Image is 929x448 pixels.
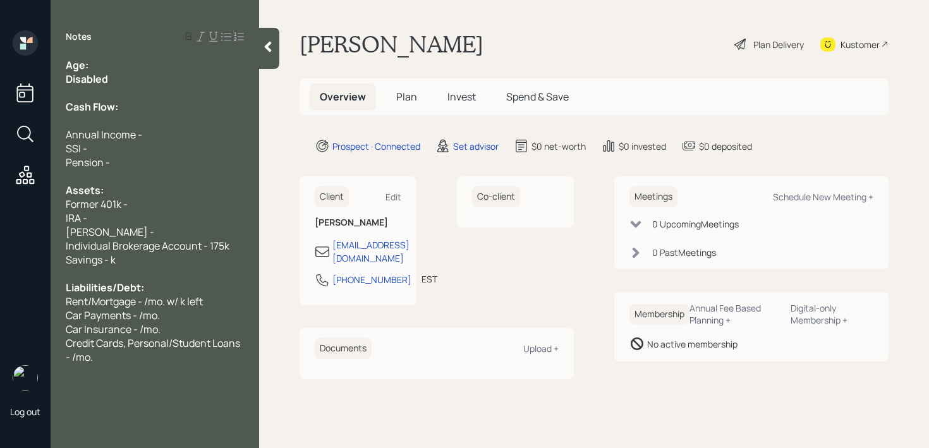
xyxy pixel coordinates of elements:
[66,128,142,142] span: Annual Income -
[332,273,411,286] div: [PHONE_NUMBER]
[841,38,880,51] div: Kustomer
[523,342,559,354] div: Upload +
[66,211,87,225] span: IRA -
[66,281,144,294] span: Liabilities/Debt:
[699,140,752,153] div: $0 deposited
[332,238,410,265] div: [EMAIL_ADDRESS][DOMAIN_NAME]
[66,155,110,169] span: Pension -
[66,239,229,253] span: Individual Brokerage Account - 175k
[315,186,349,207] h6: Client
[422,272,437,286] div: EST
[66,308,160,322] span: Car Payments - /mo.
[66,30,92,43] label: Notes
[773,191,873,203] div: Schedule New Meeting +
[386,191,401,203] div: Edit
[453,140,499,153] div: Set advisor
[396,90,417,104] span: Plan
[531,140,586,153] div: $0 net-worth
[66,322,161,336] span: Car Insurance - /mo.
[652,246,716,259] div: 0 Past Meeting s
[619,140,666,153] div: $0 invested
[66,183,104,197] span: Assets:
[506,90,569,104] span: Spend & Save
[66,142,87,155] span: SSI -
[66,197,128,211] span: Former 401k -
[300,30,483,58] h1: [PERSON_NAME]
[647,337,738,351] div: No active membership
[66,336,242,364] span: Credit Cards, Personal/Student Loans - /mo.
[315,217,401,228] h6: [PERSON_NAME]
[332,140,420,153] div: Prospect · Connected
[66,58,88,72] span: Age:
[66,225,154,239] span: [PERSON_NAME] -
[13,365,38,390] img: retirable_logo.png
[66,72,108,86] span: Disabled
[320,90,366,104] span: Overview
[66,294,203,308] span: Rent/Mortgage - /mo. w/ k left
[652,217,739,231] div: 0 Upcoming Meeting s
[689,302,780,326] div: Annual Fee Based Planning +
[791,302,873,326] div: Digital-only Membership +
[472,186,520,207] h6: Co-client
[629,304,689,325] h6: Membership
[447,90,476,104] span: Invest
[753,38,804,51] div: Plan Delivery
[315,338,372,359] h6: Documents
[10,406,40,418] div: Log out
[629,186,677,207] h6: Meetings
[66,253,116,267] span: Savings - k
[66,100,118,114] span: Cash Flow:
